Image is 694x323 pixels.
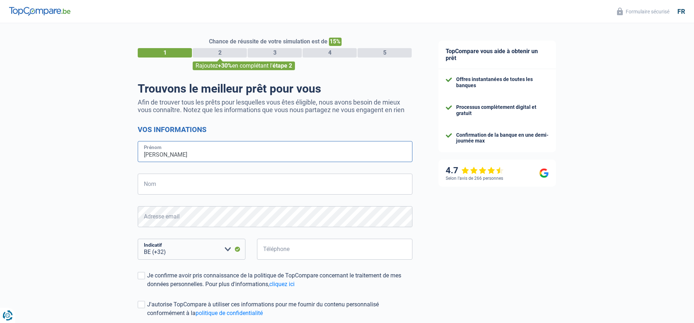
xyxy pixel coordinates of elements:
[138,48,192,58] div: 1
[209,38,327,45] span: Chance de réussite de votre simulation est de
[456,132,549,144] div: Confirmation de la banque en une demi-journée max
[357,48,412,58] div: 5
[329,38,342,46] span: 15%
[193,61,295,70] div: Rajoutez en complétant l'
[138,82,412,95] h1: Trouvons le meilleur prêt pour vous
[193,48,247,58] div: 2
[138,98,412,114] p: Afin de trouver tous les prêts pour lesquelles vous êtes éligible, nous avons besoin de mieux vou...
[147,271,412,289] div: Je confirme avoir pris connaissance de la politique de TopCompare concernant le traitement de mes...
[248,48,302,58] div: 3
[438,41,556,69] div: TopCompare vous aide à obtenir un prêt
[269,281,295,288] a: cliquez ici
[677,8,685,16] div: fr
[456,76,549,89] div: Offres instantanées de toutes les banques
[273,62,292,69] span: étape 2
[446,165,504,176] div: 4.7
[9,7,70,16] img: TopCompare Logo
[147,300,412,318] div: J'autorise TopCompare à utiliser ces informations pour me fournir du contenu personnalisé conform...
[218,62,232,69] span: +30%
[446,176,503,181] div: Selon l’avis de 266 personnes
[257,239,412,260] input: 401020304
[138,125,412,134] h2: Vos informations
[303,48,357,58] div: 4
[613,5,674,17] button: Formulaire sécurisé
[196,310,263,316] a: politique de confidentialité
[456,104,549,116] div: Processus complètement digital et gratuit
